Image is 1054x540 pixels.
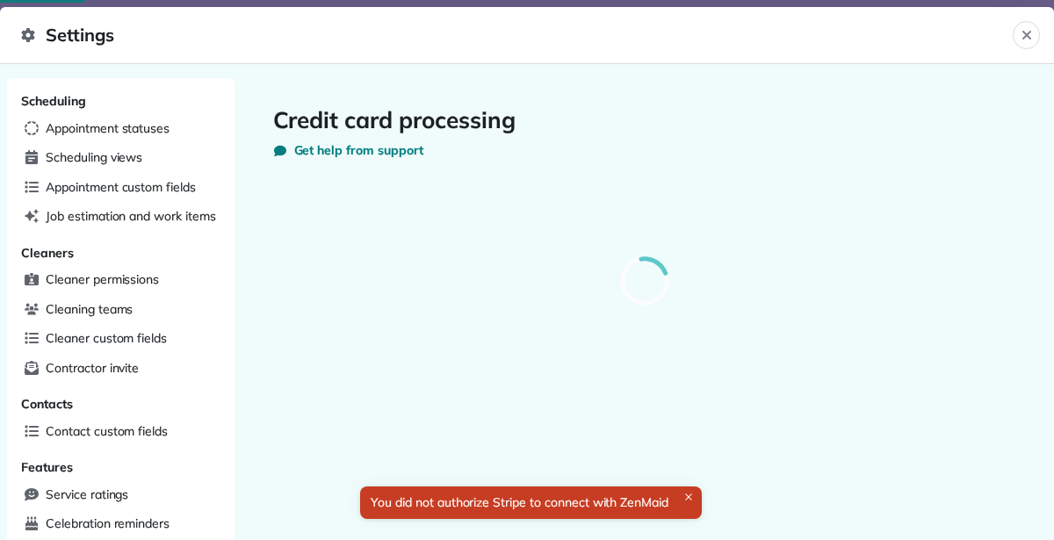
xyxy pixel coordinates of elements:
[18,419,224,445] a: Contact custom fields
[273,106,1016,134] h1: Credit card processing
[46,486,128,503] span: Service ratings
[46,515,170,532] span: Celebration reminders
[21,21,1013,49] span: Settings
[18,116,224,142] a: Appointment statuses
[46,207,216,225] span: Job estimation and work items
[46,178,196,196] span: Appointment custom fields
[273,141,423,159] button: Get help from support
[18,204,224,230] a: Job estimation and work items
[21,459,73,475] span: Features
[294,141,423,159] span: Get help from support
[18,482,224,508] a: Service ratings
[46,359,139,377] span: Contractor invite
[18,175,224,201] a: Appointment custom fields
[21,245,74,261] span: Cleaners
[18,511,224,537] a: Celebration reminders
[18,326,224,352] a: Cleaner custom fields
[18,356,224,382] a: Contractor invite
[1013,21,1040,49] button: Close
[360,486,702,519] div: You did not authorize Stripe to connect with ZenMaid
[46,148,142,166] span: Scheduling views
[46,300,133,318] span: Cleaning teams
[46,270,159,288] span: Cleaner permissions
[21,93,86,109] span: Scheduling
[18,145,224,171] a: Scheduling views
[46,422,168,440] span: Contact custom fields
[21,396,73,412] span: Contacts
[18,267,224,293] a: Cleaner permissions
[18,297,224,323] a: Cleaning teams
[46,119,170,137] span: Appointment statuses
[46,329,167,347] span: Cleaner custom fields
